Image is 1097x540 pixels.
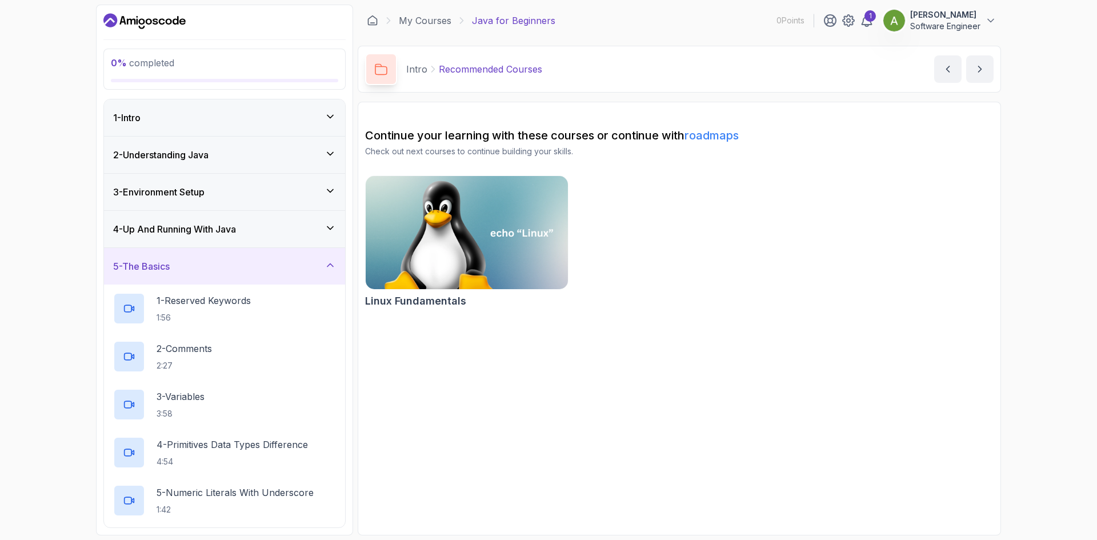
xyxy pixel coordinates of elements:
h3: 1 - Intro [113,111,141,125]
a: Dashboard [367,15,378,26]
p: 0 Points [776,15,804,26]
button: 3-Variables3:58 [113,389,336,421]
button: 2-Comments2:27 [113,341,336,373]
a: Linux Fundamentals cardLinux Fundamentals [365,175,568,309]
p: 1 - Reserved Keywords [157,294,251,307]
button: 1-Reserved Keywords1:56 [113,293,336,325]
p: 1:42 [157,504,314,515]
h3: 2 - Understanding Java [113,148,209,162]
button: 5-Numeric Literals With Underscore1:42 [113,485,336,517]
button: 1-Intro [104,99,345,136]
a: 1 [860,14,874,27]
p: Software Engineer [910,21,980,32]
p: Check out next courses to continue building your skills. [365,146,994,157]
p: 4 - Primitives Data Types Difference [157,438,308,451]
a: My Courses [399,14,451,27]
p: 1:56 [157,312,251,323]
button: 4-Up And Running With Java [104,211,345,247]
p: Java for Beginners [472,14,555,27]
img: user profile image [883,10,905,31]
button: user profile image[PERSON_NAME]Software Engineer [883,9,996,32]
a: Dashboard [103,12,186,30]
button: previous content [934,55,962,83]
h3: 5 - The Basics [113,259,170,273]
p: 3:58 [157,408,205,419]
p: 2 - Comments [157,342,212,355]
button: 2-Understanding Java [104,137,345,173]
button: 4-Primitives Data Types Difference4:54 [113,437,336,469]
button: 3-Environment Setup [104,174,345,210]
img: Linux Fundamentals card [366,176,568,289]
h2: Linux Fundamentals [365,293,466,309]
span: completed [111,57,174,69]
p: 3 - Variables [157,390,205,403]
h2: Continue your learning with these courses or continue with [365,127,994,143]
button: 5-The Basics [104,248,345,285]
a: roadmaps [684,129,739,142]
p: [PERSON_NAME] [910,9,980,21]
p: Intro [406,62,427,76]
p: 2:27 [157,360,212,371]
div: 1 [864,10,876,22]
p: Recommended Courses [439,62,542,76]
p: 5 - Numeric Literals With Underscore [157,486,314,499]
span: 0 % [111,57,127,69]
h3: 4 - Up And Running With Java [113,222,236,236]
button: next content [966,55,994,83]
h3: 3 - Environment Setup [113,185,205,199]
p: 4:54 [157,456,308,467]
